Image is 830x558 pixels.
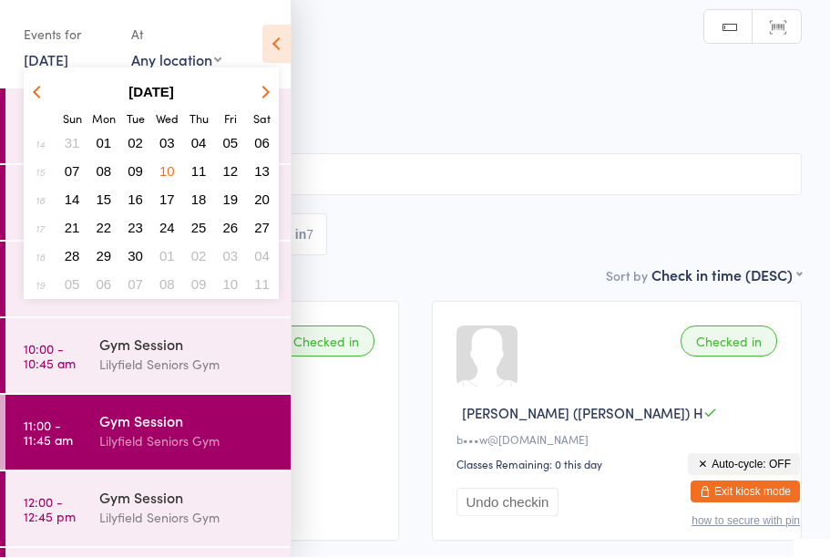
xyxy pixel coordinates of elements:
button: 18 [185,188,213,212]
button: 29 [90,244,118,269]
button: 06 [248,131,276,156]
button: 11 [185,160,213,184]
input: Search [28,154,802,196]
small: Wednesday [156,111,179,127]
span: 30 [128,249,143,264]
button: 05 [217,131,245,156]
button: 24 [153,216,181,241]
span: 07 [128,277,143,293]
span: 03 [159,136,175,151]
button: 07 [121,273,149,297]
span: 31 [65,136,80,151]
button: 22 [90,216,118,241]
a: 10:00 -10:45 amGym SessionLilyfield Seniors Gym [5,319,291,394]
button: 10 [153,160,181,184]
div: Gym Session [99,411,275,431]
span: 10 [159,164,175,180]
button: 03 [153,131,181,156]
button: 05 [58,273,87,297]
button: 09 [121,160,149,184]
time: 12:00 - 12:45 pm [24,495,76,524]
button: 23 [121,216,149,241]
span: 28 [65,249,80,264]
button: 21 [58,216,87,241]
button: 01 [153,244,181,269]
button: 08 [90,160,118,184]
span: 17 [159,192,175,208]
div: Gym Session [99,488,275,508]
div: At [131,20,221,50]
button: 12 [217,160,245,184]
button: 09 [185,273,213,297]
a: 8:00 -8:45 amGym SessionLilyfield Seniors Gym [5,166,291,241]
button: 06 [90,273,118,297]
span: 02 [191,249,207,264]
span: 19 [223,192,239,208]
span: 14 [65,192,80,208]
a: 7:00 -7:45 amGym SessionLilyfield Seniors Gym [5,89,291,164]
span: 26 [223,221,239,236]
h2: Gym Session Check-in [28,46,802,76]
span: 01 [97,136,112,151]
button: Auto-cycle: OFF [688,454,800,476]
button: 01 [90,131,118,156]
button: 11 [248,273,276,297]
button: 28 [58,244,87,269]
span: 02 [128,136,143,151]
span: 01 [159,249,175,264]
span: 07 [65,164,80,180]
span: 24 [159,221,175,236]
button: 10 [217,273,245,297]
button: 07 [58,160,87,184]
small: Monday [92,111,116,127]
small: Tuesday [127,111,145,127]
button: 13 [248,160,276,184]
small: Sunday [63,111,82,127]
span: 12 [223,164,239,180]
span: 09 [191,277,207,293]
button: 04 [185,131,213,156]
em: 19 [36,278,45,293]
div: Checked in [681,326,777,357]
button: 20 [248,188,276,212]
button: 26 [217,216,245,241]
time: 11:00 - 11:45 am [24,418,73,448]
span: 03 [223,249,239,264]
a: 9:00 -9:45 amGym SessionLilyfield Seniors Gym [5,243,291,317]
div: b•••w@[DOMAIN_NAME] [456,432,784,448]
button: 19 [217,188,245,212]
span: 06 [254,136,270,151]
button: how to secure with pin [692,515,800,528]
button: 15 [90,188,118,212]
span: 04 [191,136,207,151]
span: Lilyfield Seniors Gym [28,103,774,121]
em: 15 [36,165,45,180]
span: [PERSON_NAME] ([PERSON_NAME]) H [462,404,703,423]
button: 04 [248,244,276,269]
div: Check in time (DESC) [651,265,802,285]
span: 13 [254,164,270,180]
span: 18 [191,192,207,208]
span: 09 [128,164,143,180]
strong: [DATE] [128,85,174,100]
button: 02 [185,244,213,269]
span: 11 [254,277,270,293]
button: 30 [121,244,149,269]
div: Lilyfield Seniors Gym [99,508,275,529]
em: 14 [36,137,45,151]
label: Sort by [606,267,648,285]
div: Any location [131,50,221,70]
button: Exit kiosk mode [691,481,800,503]
a: 11:00 -11:45 amGym SessionLilyfield Seniors Gym [5,396,291,470]
span: 22 [97,221,112,236]
span: 08 [97,164,112,180]
span: Seniors [PERSON_NAME] [28,121,802,139]
button: 25 [185,216,213,241]
time: 10:00 - 10:45 am [24,342,76,371]
button: 02 [121,131,149,156]
span: 29 [97,249,112,264]
span: 25 [191,221,207,236]
span: 16 [128,192,143,208]
span: 15 [97,192,112,208]
em: 18 [36,250,45,264]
